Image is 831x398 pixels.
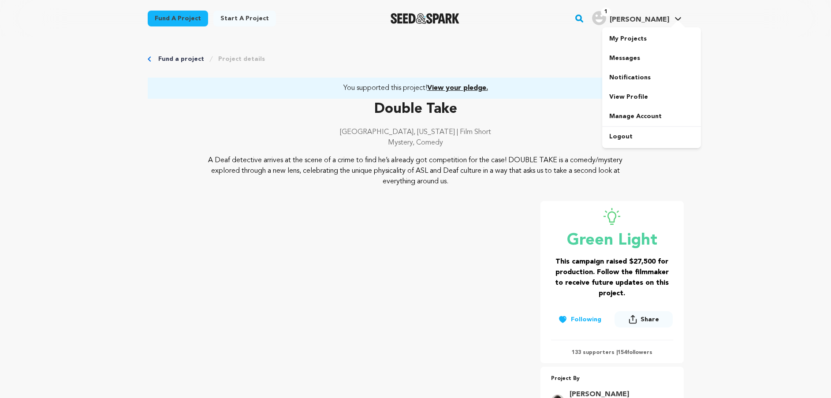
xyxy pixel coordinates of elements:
a: Logout [602,127,701,146]
a: Messages [602,48,701,68]
a: Seed&Spark Homepage [391,13,460,24]
a: You supported this project!View your pledge. [158,83,673,93]
h3: This campaign raised $27,500 for production. Follow the filmmaker to receive future updates on th... [551,257,673,299]
div: Lorrie S.'s Profile [592,11,669,25]
span: Lorrie S.'s Profile [590,9,683,28]
span: Share [615,311,673,331]
a: Fund a project [148,11,208,26]
span: 1 [601,7,611,16]
span: Share [641,315,659,324]
a: Notifications [602,68,701,87]
a: View Profile [602,87,701,107]
p: [GEOGRAPHIC_DATA], [US_STATE] | Film Short [148,127,684,138]
p: Mystery, Comedy [148,138,684,148]
a: Start a project [213,11,276,26]
img: user.png [592,11,606,25]
a: My Projects [602,29,701,48]
p: Project By [551,374,673,384]
button: Following [551,312,608,327]
p: Double Take [148,99,684,120]
button: Share [615,311,673,327]
a: Project details [218,55,265,63]
p: Green Light [551,232,673,249]
a: Lorrie S.'s Profile [590,9,683,25]
img: Seed&Spark Logo Dark Mode [391,13,460,24]
span: View your pledge. [427,85,488,92]
p: 133 supporters | followers [551,349,673,356]
p: A Deaf detective arrives at the scene of a crime to find he’s already got competition for the cas... [201,155,630,187]
a: Fund a project [158,55,204,63]
span: 154 [618,350,627,355]
div: Breadcrumb [148,55,684,63]
span: [PERSON_NAME] [610,16,669,23]
a: Manage Account [602,107,701,126]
